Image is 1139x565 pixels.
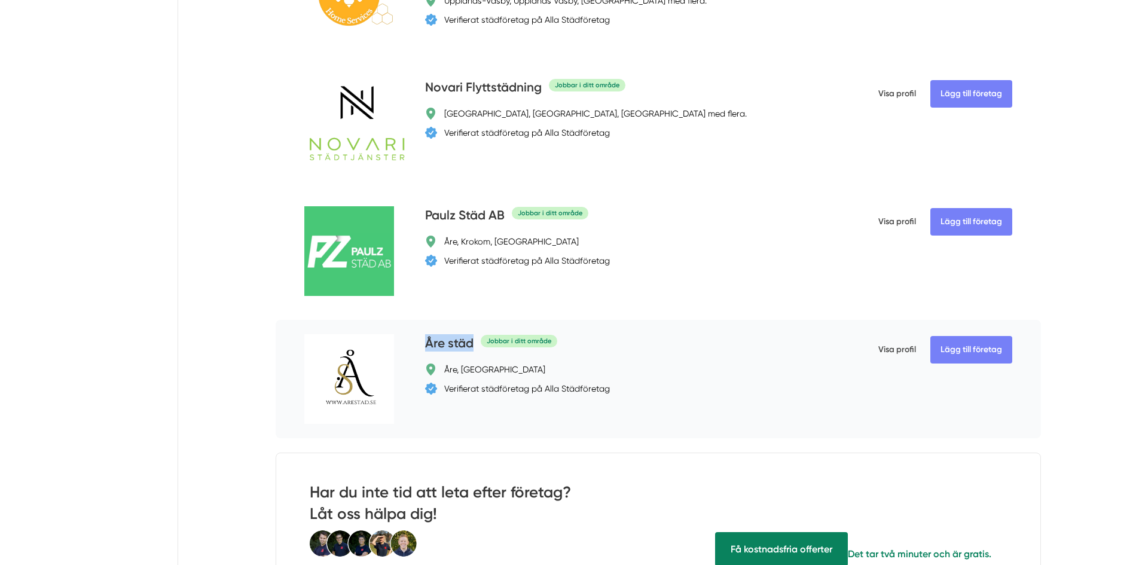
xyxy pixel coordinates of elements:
span: Visa profil [878,206,916,237]
span: Visa profil [878,334,916,365]
: Lägg till företag [930,336,1012,364]
p: Det tar två minuter och är gratis. [848,546,991,561]
div: Jobbar i ditt område [512,207,588,219]
img: Smartproduktion Personal [310,530,417,557]
img: Paulz Städ AB [304,206,394,296]
h2: Har du inte tid att leta efter företag? Låt oss hälpa dig! [310,482,618,530]
div: Verifierat städföretag på Alla Städföretag [444,14,610,26]
div: Verifierat städföretag på Alla Städföretag [444,255,610,267]
div: Jobbar i ditt område [549,79,625,91]
: Lägg till företag [930,80,1012,108]
div: Jobbar i ditt område [481,335,557,347]
div: Åre, [GEOGRAPHIC_DATA] [444,364,545,375]
div: Verifierat städföretag på Alla Städföretag [444,127,610,139]
img: Novari Flyttstädning [304,78,410,168]
h4: Åre städ [425,334,474,354]
span: Visa profil [878,78,916,109]
div: Åre, Krokom, [GEOGRAPHIC_DATA] [444,236,579,248]
img: Åre städ [304,334,394,424]
: Lägg till företag [930,208,1012,236]
h4: Novari Flyttstädning [425,78,542,98]
div: Verifierat städföretag på Alla Städföretag [444,383,610,395]
div: [GEOGRAPHIC_DATA], [GEOGRAPHIC_DATA], [GEOGRAPHIC_DATA] med flera. [444,108,747,120]
h4: Paulz Städ AB [425,206,505,226]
